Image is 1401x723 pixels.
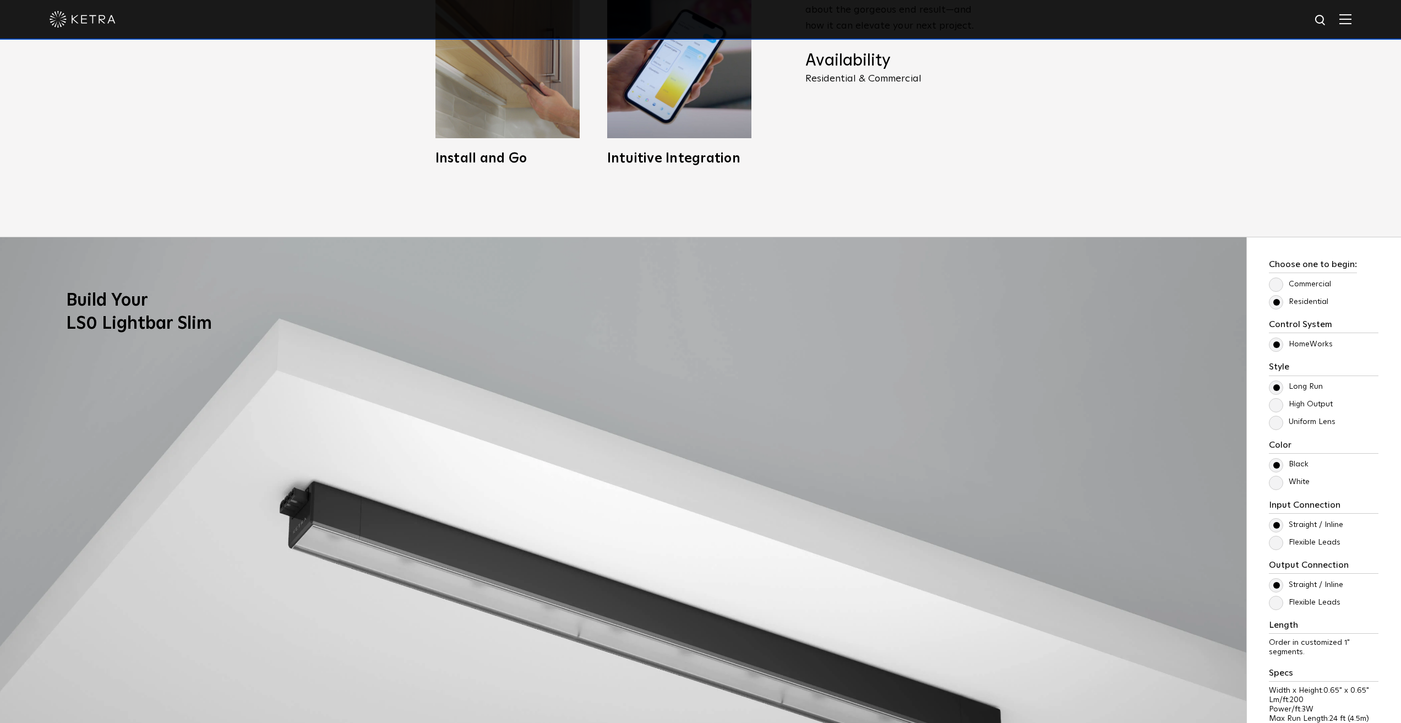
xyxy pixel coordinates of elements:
[1329,715,1369,722] span: 24 ft (4.5m)
[1269,705,1378,714] p: Power/ft:
[1323,687,1369,694] span: 0.65" x 0.65"
[1269,297,1328,307] label: Residential
[1269,538,1340,547] label: Flexible Leads
[1269,668,1378,682] h3: Specs
[1269,460,1309,469] label: Black
[1269,259,1357,273] h3: Choose one to begin:
[1269,598,1340,607] label: Flexible Leads
[805,74,976,84] p: Residential & Commercial
[1269,686,1378,695] p: Width x Height:
[1269,639,1350,656] span: Order in customized 1" segments.
[1290,696,1304,704] span: 200
[435,152,580,165] h3: Install and Go
[1269,695,1378,705] p: Lm/ft:
[50,11,116,28] img: ketra-logo-2019-white
[1269,620,1378,634] h3: Length
[1269,477,1310,487] label: White
[1269,417,1335,427] label: Uniform Lens
[1269,340,1333,349] label: HomeWorks
[1339,14,1351,24] img: Hamburger%20Nav.svg
[1269,362,1378,376] h3: Style
[805,51,976,72] h4: Availability
[1269,500,1378,514] h3: Input Connection
[1269,440,1378,454] h3: Color
[1302,705,1313,713] span: 3W
[1269,400,1333,409] label: High Output
[1269,319,1378,333] h3: Control System
[607,152,751,165] h3: Intuitive Integration
[1269,280,1331,289] label: Commercial
[1269,382,1323,392] label: Long Run
[1314,14,1328,28] img: search icon
[1269,560,1378,574] h3: Output Connection
[1269,580,1343,590] label: Straight / Inline
[1269,520,1343,530] label: Straight / Inline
